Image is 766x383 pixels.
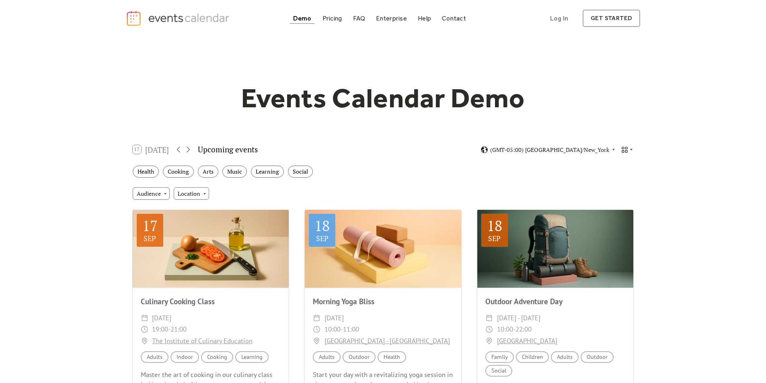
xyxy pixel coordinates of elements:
[583,10,640,27] a: get started
[418,16,431,20] div: Help
[376,16,407,20] div: Enterprise
[415,13,434,24] a: Help
[439,13,469,24] a: Contact
[290,13,315,24] a: Demo
[373,13,410,24] a: Enterprise
[293,16,312,20] div: Demo
[350,13,369,24] a: FAQ
[353,16,366,20] div: FAQ
[442,16,466,20] div: Contact
[322,16,342,20] div: Pricing
[126,10,232,27] a: home
[319,13,345,24] a: Pricing
[542,10,576,27] a: Log In
[229,82,538,115] h1: Events Calendar Demo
